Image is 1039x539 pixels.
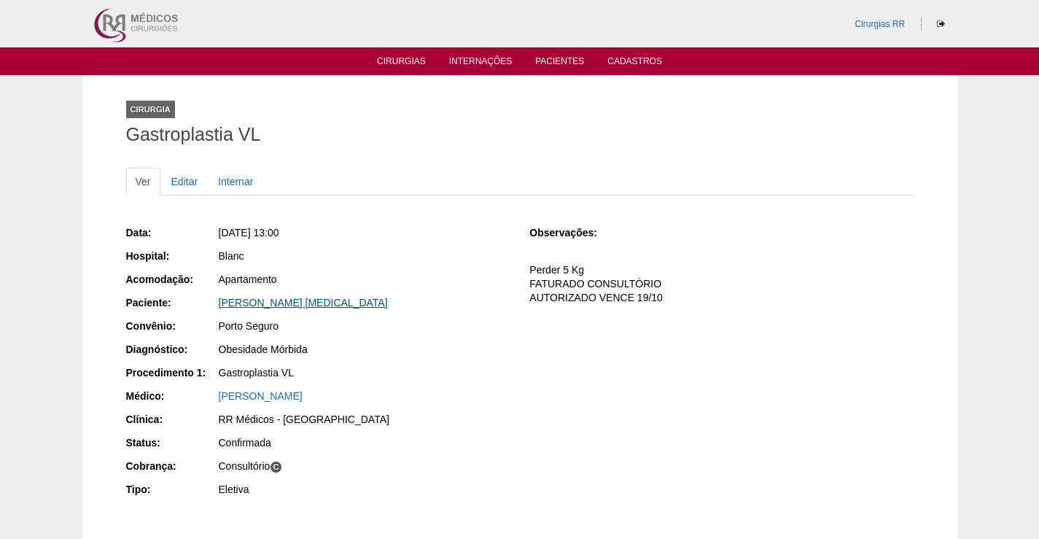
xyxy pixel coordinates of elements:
div: Hospital: [126,249,217,263]
a: Pacientes [535,56,584,71]
div: Observações: [529,225,620,240]
div: Status: [126,435,217,450]
div: Data: [126,225,217,240]
div: Convênio: [126,319,217,333]
div: Consultório [219,459,510,473]
a: Cirurgias RR [855,19,905,29]
h1: Gastroplastia VL [126,125,914,144]
div: Médico: [126,389,217,403]
a: Cirurgias [377,56,426,71]
div: Confirmada [219,435,510,450]
div: Tipo: [126,482,217,497]
a: Internações [449,56,513,71]
span: C [270,461,282,473]
div: Cobrança: [126,459,217,473]
div: Paciente: [126,295,217,310]
div: Diagnóstico: [126,342,217,357]
div: Acomodação: [126,272,217,287]
a: Internar [209,168,262,195]
div: Clínica: [126,412,217,427]
div: Obesidade Mórbida [219,342,510,357]
a: [PERSON_NAME] [MEDICAL_DATA] [219,297,388,309]
div: Eletiva [219,482,510,497]
div: Procedimento 1: [126,365,217,380]
p: Perder 5 Kg FATURADO CONSULTÓRIO AUTORIZADO VENCE 19/10 [529,263,913,305]
div: Porto Seguro [219,319,510,333]
span: [DATE] 13:00 [219,227,279,239]
div: Apartamento [219,272,510,287]
a: Cadastros [607,56,662,71]
div: Blanc [219,249,510,263]
div: Cirurgia [126,101,175,118]
a: Ver [126,168,160,195]
a: [PERSON_NAME] [219,390,303,402]
div: Gastroplastia VL [219,365,510,380]
a: Editar [162,168,208,195]
div: RR Médicos - [GEOGRAPHIC_DATA] [219,412,510,427]
i: Sair [937,20,945,28]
